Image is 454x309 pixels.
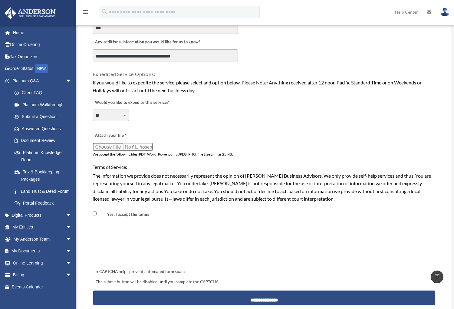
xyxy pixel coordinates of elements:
[8,185,81,197] a: Land Trust & Deed Forum
[8,111,81,123] a: Submit a Question
[93,164,435,170] h4: Terms of Service:
[35,64,48,73] div: NEW
[4,63,81,75] a: Order StatusNEW
[93,98,170,107] label: Would you like to expedite this service?
[8,146,81,166] a: Platinum Knowledge Room
[93,131,153,140] label: Attach your file
[440,8,449,16] img: User Pic
[3,7,58,19] img: Anderson Advisors Platinum Portal
[66,233,78,245] span: arrow_drop_down
[93,79,435,94] div: If you would like to expedite the service, please select and option below. Please Note: Anything ...
[66,221,78,234] span: arrow_drop_down
[101,8,108,15] i: search
[8,166,81,185] a: Tax & Bookkeeping Packages
[4,269,81,281] a: Billingarrow_drop_down
[82,11,89,16] a: menu
[4,39,81,51] a: Online Ordering
[66,75,78,87] span: arrow_drop_down
[93,172,435,203] div: The information we provide does not necessarily represent the opinion of [PERSON_NAME] Business A...
[4,75,81,87] a: Platinum Q&Aarrow_drop_down
[93,71,155,77] span: Expedited Service Options:
[8,99,81,111] a: Platinum Walkthrough
[66,209,78,222] span: arrow_drop_down
[4,233,81,245] a: My Anderson Teamarrow_drop_down
[66,257,78,269] span: arrow_drop_down
[431,271,443,283] a: vertical_align_top
[4,27,81,39] a: Home
[4,51,81,63] a: Tax Organizers
[82,8,89,16] i: menu
[4,281,81,293] a: Events Calendar
[98,212,152,217] label: Yes, I accept the terms
[433,273,441,280] i: vertical_align_top
[93,38,202,46] label: Any additional information you would like for us to know?
[93,152,233,156] span: We accept the following files: PDF, Word, Powerpoint, JPEG, PNG. File Size Limit is 25MB.
[93,278,435,286] div: The submit button will be disabled until you complete the CAPTCHA.
[94,232,186,256] iframe: reCAPTCHA
[4,245,81,257] a: My Documentsarrow_drop_down
[4,221,81,233] a: My Entitiesarrow_drop_down
[66,245,78,258] span: arrow_drop_down
[8,87,81,99] a: Client FAQ
[8,135,78,147] a: Document Review
[4,209,81,221] a: Digital Productsarrow_drop_down
[4,257,81,269] a: Online Learningarrow_drop_down
[8,197,81,209] a: Portal Feedback
[66,269,78,281] span: arrow_drop_down
[8,123,81,135] a: Answered Questions
[93,268,435,275] div: reCAPTCHA helps prevent automated form spam.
